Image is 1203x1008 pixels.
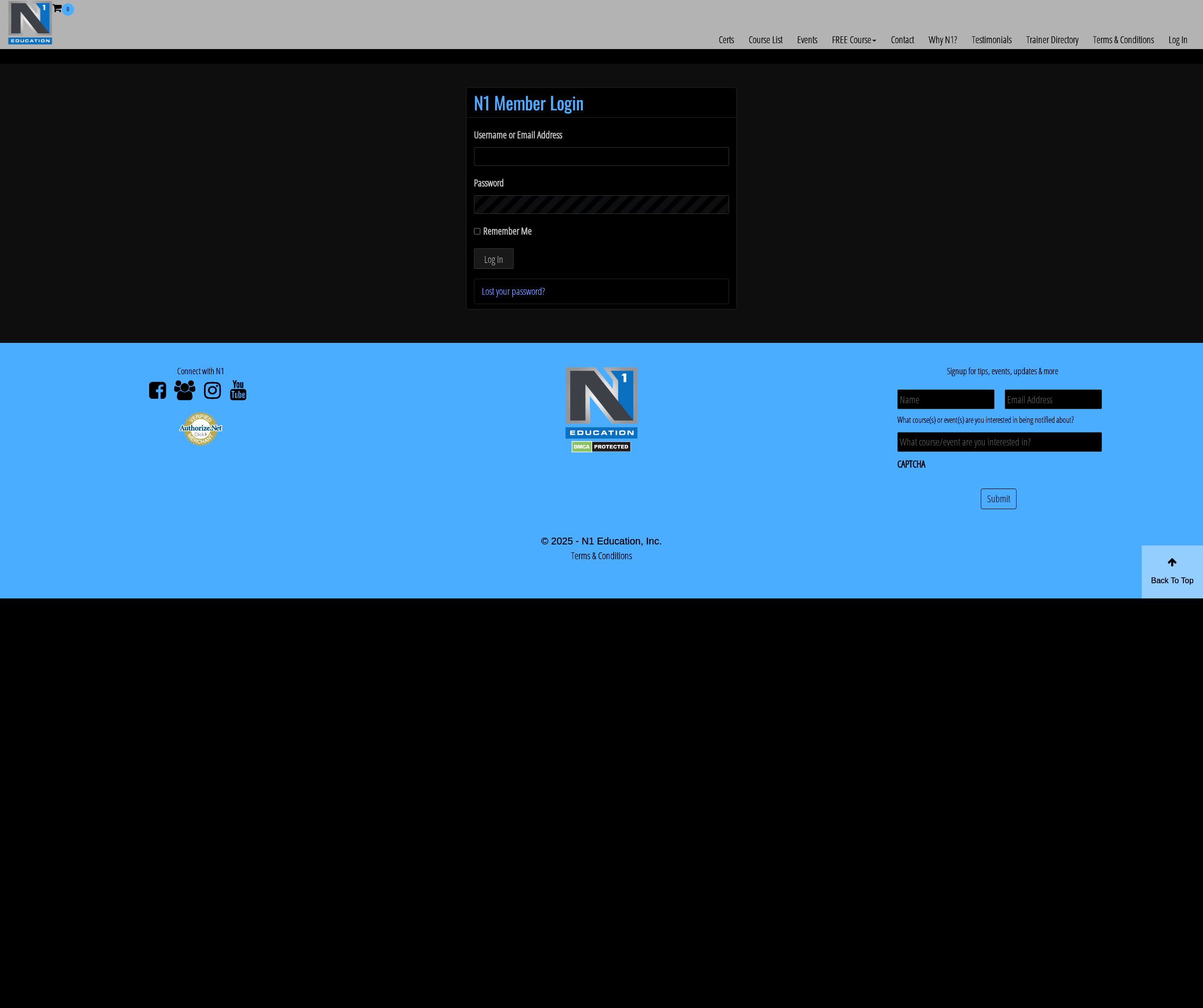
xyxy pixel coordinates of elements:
button: Log In [474,248,514,269]
a: Events [790,16,825,64]
a: Terms & Conditions [571,549,632,562]
div: What course(s) or event(s) are you interested in being notified about? [897,414,1102,426]
a: Log In [1161,16,1195,64]
input: Name [897,389,994,409]
a: Testimonials [965,16,1019,64]
img: Authorize.Net Merchant - Click to Verify [179,411,223,446]
img: n1-education [8,0,52,45]
a: Contact [884,16,921,64]
label: CAPTCHA [897,458,925,470]
h4: Connect with N1 [7,366,393,376]
input: Submit [981,489,1017,510]
h1: N1 Member Login [474,93,729,112]
a: Terms & Conditions [1086,16,1161,64]
label: Password [474,176,729,190]
a: Why N1? [921,16,965,64]
a: FREE Course [825,16,884,64]
a: Certs [711,16,741,64]
input: What course/event are you interested in? [897,432,1102,452]
a: Trainer Directory [1019,16,1086,64]
img: n1-edu-logo [565,366,638,439]
div: © 2025 - N1 Education, Inc. [7,534,1196,548]
a: 0 [52,1,74,14]
label: Username or Email Address [474,128,729,142]
a: Lost your password? [482,284,545,298]
input: Email Address [1005,389,1102,409]
label: Remember Me [483,224,532,237]
span: 0 [62,3,74,16]
a: Course List [741,16,790,64]
img: DMCA.com Protection Status [572,441,631,453]
h4: Signup for tips, events, updates & more [810,366,1196,376]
